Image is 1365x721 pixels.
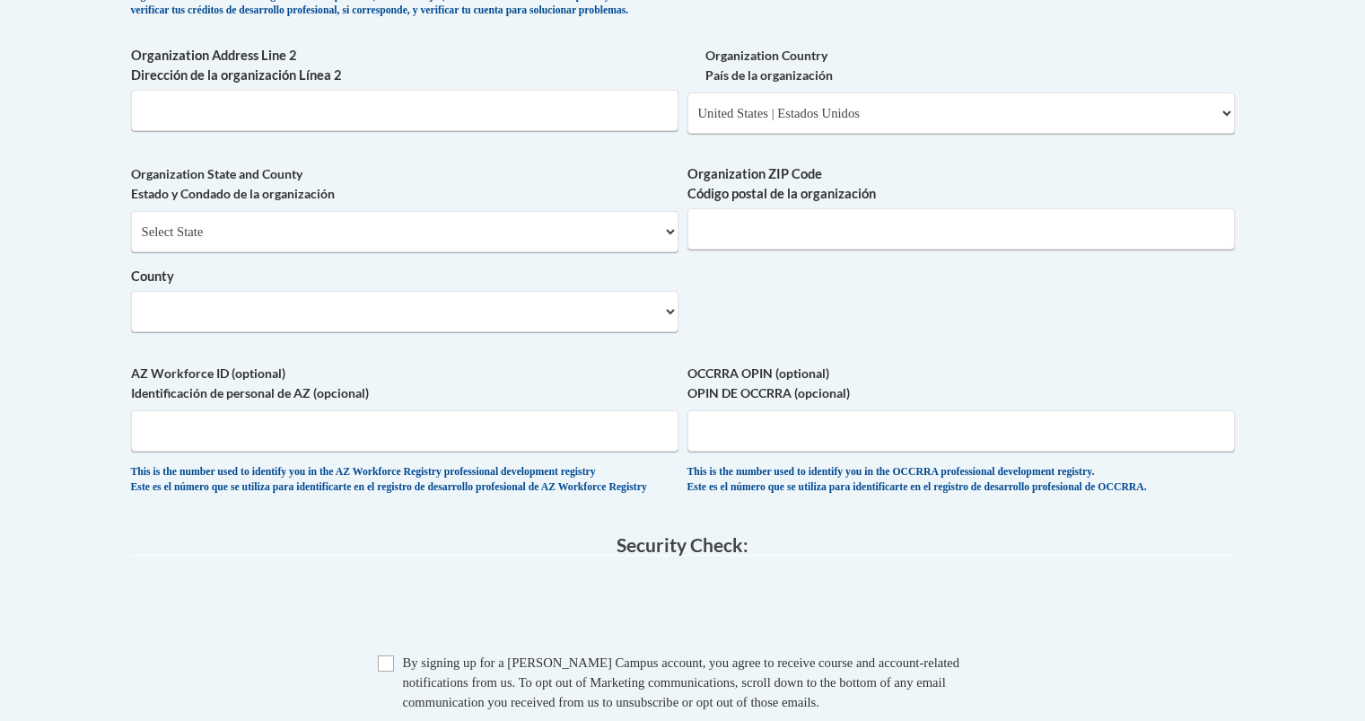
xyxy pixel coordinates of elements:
[687,208,1235,250] input: Metadata input
[617,533,748,556] span: Security Check:
[131,465,678,495] div: This is the number used to identify you in the AZ Workforce Registry professional development reg...
[687,465,1235,495] div: This is the number used to identify you in the OCCRRA professional development registry. Este es ...
[403,655,960,709] span: By signing up for a [PERSON_NAME] Campus account, you agree to receive course and account-related...
[687,364,1235,403] label: OCCRRA OPIN (optional) OPIN DE OCCRRA (opcional)
[687,46,1235,85] label: Organization Country País de la organización
[131,164,678,204] label: Organization State and County Estado y Condado de la organización
[131,90,678,131] input: Metadata input
[687,164,1235,204] label: Organization ZIP Code Código postal de la organización
[131,364,678,403] label: AZ Workforce ID (optional) Identificación de personal de AZ (opcional)
[131,267,678,286] label: County
[547,574,819,644] iframe: reCAPTCHA
[131,46,678,85] label: Organization Address Line 2 Dirección de la organización Línea 2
